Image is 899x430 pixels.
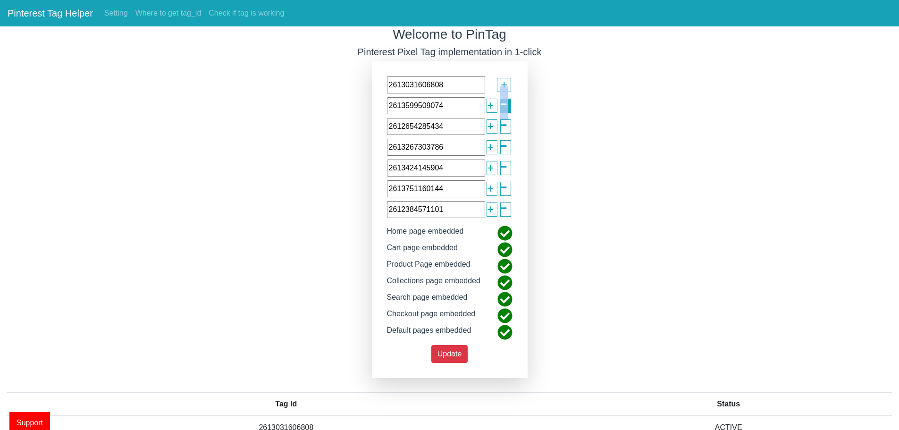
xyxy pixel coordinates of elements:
[380,275,487,292] div: Collections page embedded
[500,107,508,141] span: -
[487,138,494,156] span: +
[387,139,485,156] input: paste your tag id here
[380,242,465,259] div: Cart page embedded
[487,97,494,115] span: +
[487,118,494,135] span: +
[501,76,508,94] span: +
[565,392,892,416] th: Status
[387,76,485,93] input: paste your tag id here
[437,350,462,358] span: Update
[132,4,205,23] a: Where to get tag_id
[487,159,494,177] span: +
[387,160,485,177] input: paste your tag id here
[8,4,93,23] a: Pinterest Tag Helper
[500,149,508,182] span: -
[387,118,485,135] input: paste your tag id here
[380,292,475,308] div: Search page embedded
[500,86,508,120] span: -
[500,190,508,224] span: -
[380,308,483,325] div: Checkout page embedded
[500,169,508,203] span: -
[7,392,565,416] th: Tag Id
[387,180,485,197] input: paste your tag id here
[431,345,468,363] button: Update
[387,201,485,218] input: paste your tag id here
[487,180,494,198] span: +
[101,4,132,23] a: Setting
[487,201,494,219] span: +
[500,128,508,161] span: -
[387,97,485,114] input: paste your tag id here
[205,4,288,23] a: Check if tag is working
[380,226,471,242] div: Home page embedded
[380,259,478,275] div: Product Page embedded
[380,325,479,341] div: Default pages embedded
